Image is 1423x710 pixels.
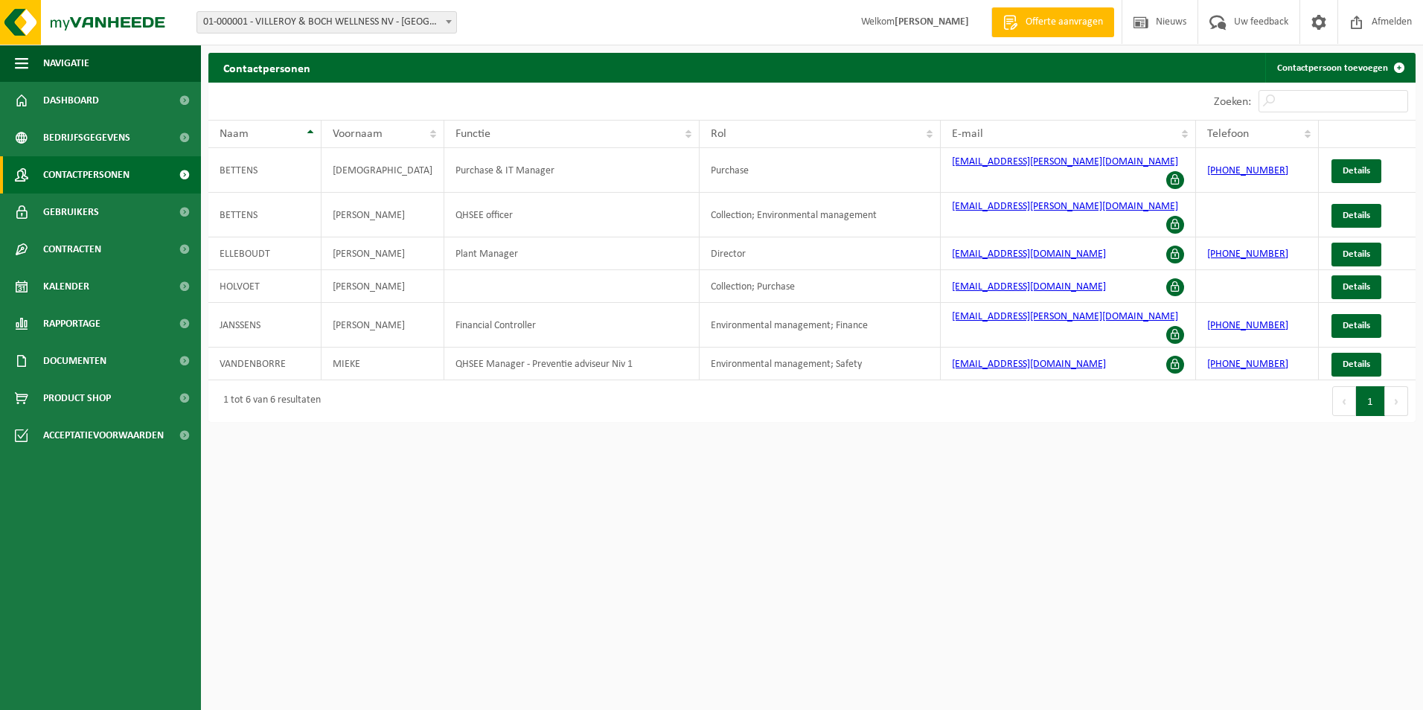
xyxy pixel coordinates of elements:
td: Financial Controller [444,303,700,348]
label: Zoeken: [1214,96,1251,108]
a: Details [1331,314,1381,338]
td: QHSEE Manager - Preventie adviseur Niv 1 [444,348,700,380]
td: Collection; Purchase [700,270,941,303]
span: Rol [711,128,726,140]
td: HOLVOET [208,270,322,303]
span: E-mail [952,128,983,140]
a: [EMAIL_ADDRESS][DOMAIN_NAME] [952,359,1106,370]
span: Details [1343,321,1370,330]
span: Acceptatievoorwaarden [43,417,164,454]
span: Navigatie [43,45,89,82]
td: Environmental management; Finance [700,303,941,348]
a: Details [1331,243,1381,266]
div: 1 tot 6 van 6 resultaten [216,388,321,415]
span: Contactpersonen [43,156,129,194]
span: Documenten [43,342,106,380]
a: [EMAIL_ADDRESS][PERSON_NAME][DOMAIN_NAME] [952,311,1178,322]
button: Next [1385,386,1408,416]
span: Details [1343,166,1370,176]
td: JANSSENS [208,303,322,348]
span: Details [1343,359,1370,369]
span: Details [1343,282,1370,292]
td: VANDENBORRE [208,348,322,380]
h2: Contactpersonen [208,53,325,82]
span: Details [1343,211,1370,220]
span: Voornaam [333,128,383,140]
td: BETTENS [208,148,322,193]
span: Rapportage [43,305,100,342]
td: Purchase & IT Manager [444,148,700,193]
a: [PHONE_NUMBER] [1207,165,1288,176]
td: [PERSON_NAME] [322,270,444,303]
a: Details [1331,353,1381,377]
a: [PHONE_NUMBER] [1207,249,1288,260]
span: Contracten [43,231,101,268]
strong: [PERSON_NAME] [895,16,969,28]
a: Contactpersoon toevoegen [1265,53,1414,83]
button: Previous [1332,386,1356,416]
span: Telefoon [1207,128,1249,140]
a: [EMAIL_ADDRESS][PERSON_NAME][DOMAIN_NAME] [952,156,1178,167]
span: Gebruikers [43,194,99,231]
span: 01-000001 - VILLEROY & BOCH WELLNESS NV - ROESELARE [197,12,456,33]
td: MIEKE [322,348,444,380]
td: [DEMOGRAPHIC_DATA] [322,148,444,193]
td: ELLEBOUDT [208,237,322,270]
a: [PHONE_NUMBER] [1207,359,1288,370]
span: Functie [455,128,490,140]
td: BETTENS [208,193,322,237]
td: Environmental management; Safety [700,348,941,380]
span: Details [1343,249,1370,259]
span: Dashboard [43,82,99,119]
span: Kalender [43,268,89,305]
span: 01-000001 - VILLEROY & BOCH WELLNESS NV - ROESELARE [196,11,457,33]
a: [EMAIL_ADDRESS][DOMAIN_NAME] [952,249,1106,260]
span: Offerte aanvragen [1022,15,1107,30]
td: [PERSON_NAME] [322,303,444,348]
td: Director [700,237,941,270]
a: Details [1331,159,1381,183]
td: [PERSON_NAME] [322,193,444,237]
button: 1 [1356,386,1385,416]
a: Details [1331,204,1381,228]
td: Purchase [700,148,941,193]
td: QHSEE officer [444,193,700,237]
a: [EMAIL_ADDRESS][PERSON_NAME][DOMAIN_NAME] [952,201,1178,212]
span: Bedrijfsgegevens [43,119,130,156]
a: Offerte aanvragen [991,7,1114,37]
a: [EMAIL_ADDRESS][DOMAIN_NAME] [952,281,1106,292]
td: Plant Manager [444,237,700,270]
a: Details [1331,275,1381,299]
span: Naam [220,128,249,140]
td: Collection; Environmental management [700,193,941,237]
a: [PHONE_NUMBER] [1207,320,1288,331]
span: Product Shop [43,380,111,417]
td: [PERSON_NAME] [322,237,444,270]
